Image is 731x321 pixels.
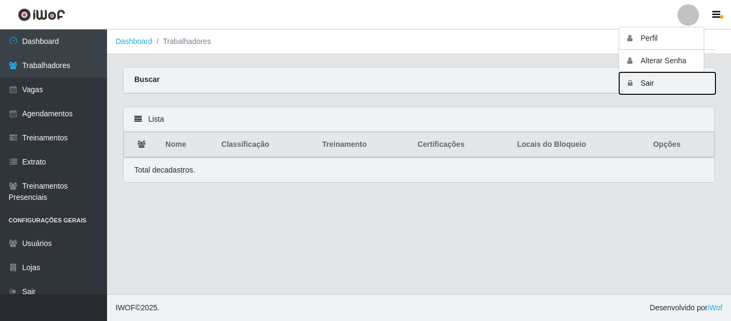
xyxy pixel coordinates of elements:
[707,303,722,312] a: iWof
[124,107,714,132] div: Lista
[134,75,159,84] strong: Buscar
[316,132,411,158] th: Treinamento
[619,50,715,72] button: Alterar Senha
[116,37,153,46] a: Dashboard
[153,36,211,47] li: Trabalhadores
[619,72,715,94] button: Sair
[215,132,316,158] th: Classificação
[511,132,646,158] th: Locais do Bloqueio
[107,29,731,54] nav: breadcrumb
[619,27,715,50] button: Perfil
[116,302,159,313] span: © 2025 .
[116,303,135,312] span: IWOF
[650,302,722,313] span: Desenvolvido por
[134,165,195,176] p: Total de cadastros.
[159,132,215,158] th: Nome
[411,132,511,158] th: Certificações
[18,8,65,21] img: CoreUI Logo
[646,132,714,158] th: Opções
